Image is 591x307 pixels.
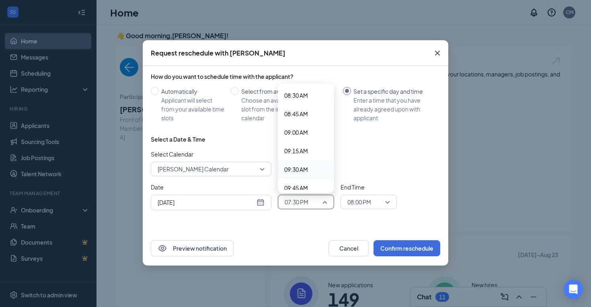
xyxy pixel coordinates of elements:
[241,87,337,96] div: Select from availability
[151,150,271,159] span: Select Calendar
[161,96,224,122] div: Applicant will select from your available time slots
[151,72,440,80] div: How do you want to schedule time with the applicant?
[161,87,224,96] div: Automatically
[284,109,308,118] span: 08:45 AM
[284,146,308,155] span: 09:15 AM
[284,91,308,100] span: 08:30 AM
[427,40,448,66] button: Close
[241,96,337,122] div: Choose an available day and time slot from the interview lead’s calendar
[151,135,205,143] div: Select a Date & Time
[373,240,440,256] button: Confirm reschedule
[158,163,229,175] span: [PERSON_NAME] Calendar
[284,128,308,137] span: 09:00 AM
[341,183,397,192] span: End Time
[328,240,369,256] button: Cancel
[285,196,308,208] span: 07:30 PM
[158,198,255,207] input: Aug 27, 2025
[347,196,371,208] span: 08:00 PM
[353,87,434,96] div: Set a specific day and time
[433,48,442,58] svg: Cross
[151,183,271,192] span: Date
[353,96,434,122] div: Enter a time that you have already agreed upon with applicant
[564,280,583,299] div: Open Intercom Messenger
[158,243,167,253] svg: Eye
[151,240,234,256] button: EyePreview notification
[151,49,285,58] div: Request reschedule with [PERSON_NAME]
[284,183,308,192] span: 09:45 AM
[284,165,308,174] span: 09:30 AM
